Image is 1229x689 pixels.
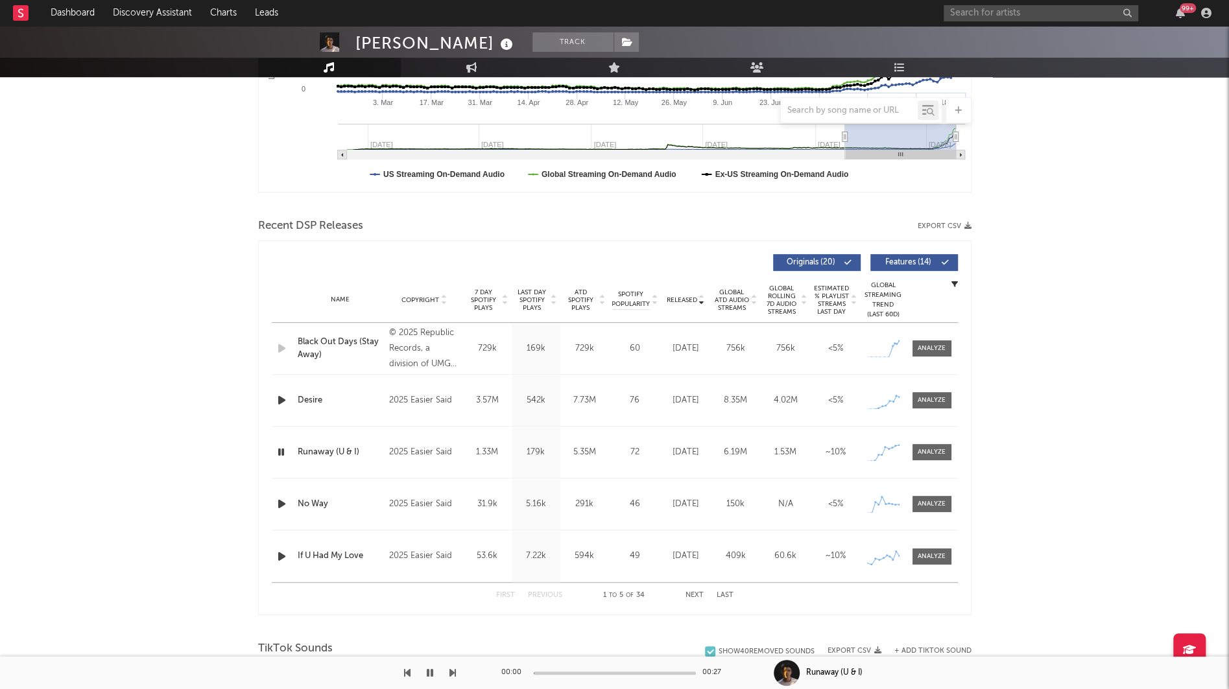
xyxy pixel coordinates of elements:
div: 2025 Easier Said [388,393,459,408]
span: TikTok Sounds [258,641,333,657]
div: 179k [515,446,557,459]
button: Last [717,592,734,599]
text: 0 [301,85,305,93]
button: Track [532,32,614,52]
div: 7.22k [515,550,557,563]
div: 5.35M [564,446,606,459]
div: 5.16k [515,498,557,511]
div: 1.33M [466,446,508,459]
button: 99+ [1176,8,1185,18]
div: 00:00 [501,665,527,681]
div: 542k [515,394,557,407]
button: Previous [528,592,562,599]
a: Runaway (U & I) [298,446,383,459]
div: 1 5 34 [588,588,660,603]
div: [PERSON_NAME] [355,32,516,54]
div: <5% [814,498,857,511]
div: 60.6k [764,550,807,563]
div: 756k [764,342,807,355]
div: 729k [564,342,606,355]
div: 53.6k [466,550,508,563]
div: 46 [612,498,658,511]
div: 49 [612,550,658,563]
span: to [609,592,617,598]
text: Global Streaming On-Demand Audio [541,170,676,179]
div: Name [298,295,383,305]
div: ~ 10 % [814,550,857,563]
div: Show 40 Removed Sounds [719,648,815,656]
text: US Streaming On-Demand Audio [383,170,505,179]
div: 3.57M [466,394,508,407]
div: 2025 Easier Said [388,548,459,564]
text: Ex-US Streaming On-Demand Audio [715,170,848,179]
div: © 2025 Republic Records, a division of UMG Recordings, Inc. [388,325,459,372]
div: [DATE] [664,550,708,563]
div: 99 + [1180,3,1196,13]
span: Estimated % Playlist Streams Last Day [814,285,850,316]
div: 72 [612,446,658,459]
button: Export CSV [918,222,972,230]
button: + Add TikTok Sound [894,648,972,655]
span: 7 Day Spotify Plays [466,288,501,312]
span: Features ( 14 ) [879,259,938,266]
div: Runaway (U & I) [806,667,863,679]
a: If U Had My Love [298,550,383,563]
div: 150k [714,498,758,511]
a: No Way [298,498,383,511]
div: 594k [564,550,606,563]
button: Features(14) [870,254,958,271]
div: 76 [612,394,658,407]
span: Global ATD Audio Streams [714,288,750,312]
span: Spotify Popularity [612,290,650,309]
span: Copyright [401,296,439,304]
span: Originals ( 20 ) [782,259,841,266]
span: Last Day Spotify Plays [515,288,549,312]
button: + Add TikTok Sound [881,648,972,655]
button: Originals(20) [773,254,861,271]
span: of [626,592,634,598]
div: 6.19M [714,446,758,459]
input: Search by song name or URL [781,106,918,116]
a: Desire [298,394,383,407]
div: 756k [714,342,758,355]
div: Global Streaming Trend (Last 60D) [864,281,903,320]
div: 169k [515,342,557,355]
button: Next [686,592,704,599]
div: 60 [612,342,658,355]
div: 31.9k [466,498,508,511]
div: 729k [466,342,508,355]
div: [DATE] [664,394,708,407]
span: ATD Spotify Plays [564,288,598,312]
div: 2025 Easier Said [388,496,459,512]
a: Black Out Days (Stay Away) [298,336,383,361]
div: [DATE] [664,446,708,459]
div: 1.53M [764,446,807,459]
div: [DATE] [664,498,708,511]
span: Global Rolling 7D Audio Streams [764,285,800,316]
div: [DATE] [664,342,708,355]
div: 409k [714,550,758,563]
button: First [496,592,515,599]
div: 7.73M [564,394,606,407]
div: 8.35M [714,394,758,407]
input: Search for artists [944,5,1138,21]
div: 4.02M [764,394,807,407]
div: <5% [814,394,857,407]
div: 00:27 [702,665,728,681]
div: 2025 Easier Said [388,445,459,460]
span: Released [667,296,697,304]
span: Recent DSP Releases [258,218,363,234]
button: Export CSV [828,647,881,655]
div: 291k [564,498,606,511]
div: <5% [814,342,857,355]
div: N/A [764,498,807,511]
div: ~ 10 % [814,446,857,459]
